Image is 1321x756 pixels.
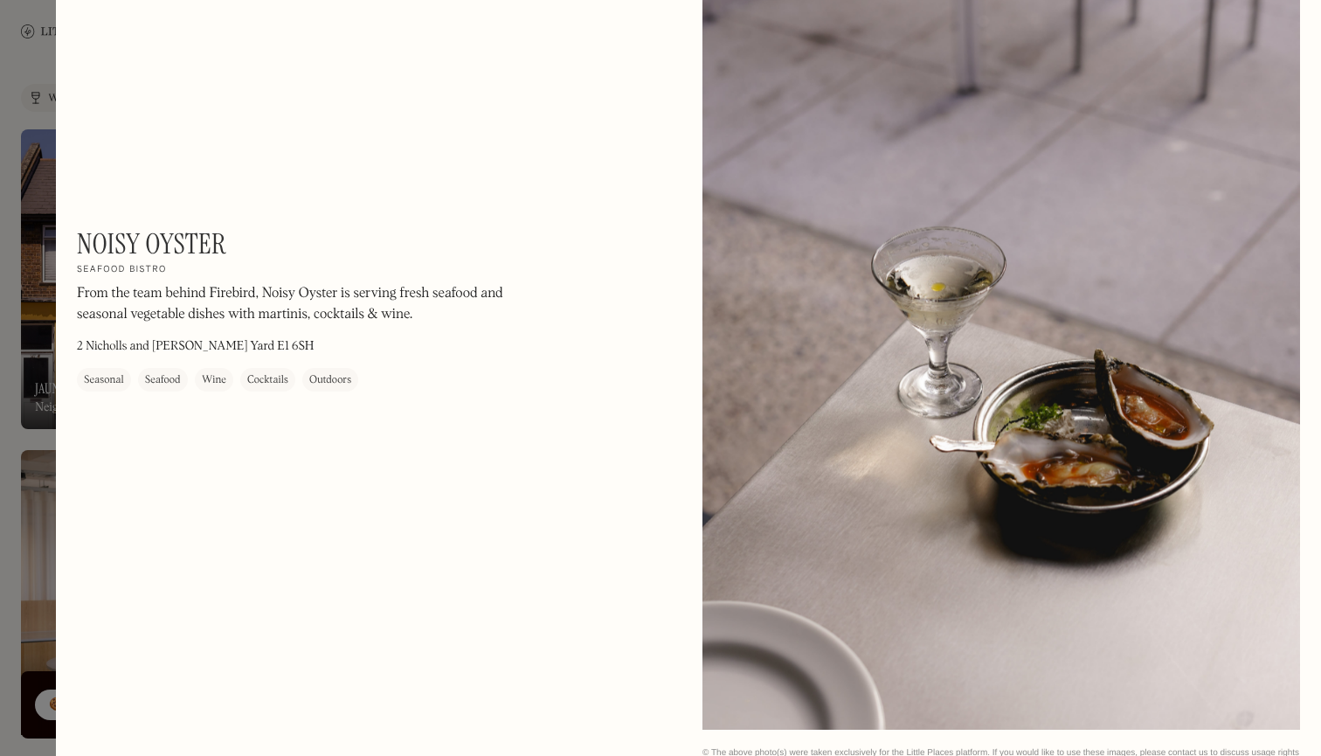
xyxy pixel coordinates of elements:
[77,264,167,276] h2: Seafood bistro
[77,227,226,260] h1: Noisy Oyster
[77,283,549,325] p: From the team behind Firebird, Noisy Oyster is serving fresh seafood and seasonal vegetable dishe...
[247,371,288,389] div: Cocktails
[84,371,124,389] div: Seasonal
[145,371,181,389] div: Seafood
[202,371,226,389] div: Wine
[77,337,314,356] p: 2 Nicholls and [PERSON_NAME] Yard E1 6SH
[309,371,351,389] div: Outdoors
